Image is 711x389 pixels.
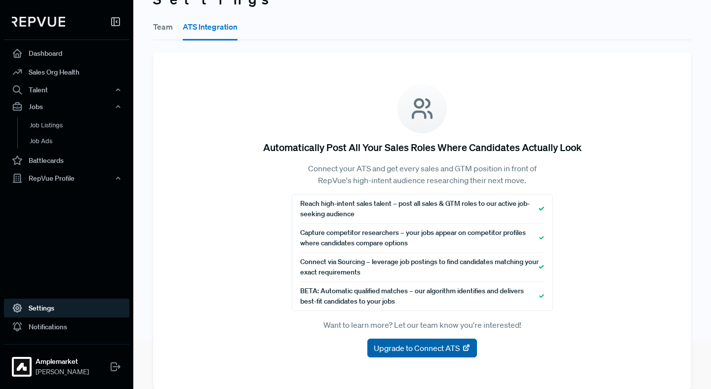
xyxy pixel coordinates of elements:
button: Jobs [4,98,129,115]
p: Connect your ATS and get every sales and GTM position in front of RepVue's high-intent audience r... [292,162,553,186]
span: BETA: Automatic qualified matches – our algorithm identifies and delivers best-fit candidates to ... [300,286,540,307]
strong: Amplemarket [36,356,89,367]
a: Dashboard [4,44,129,63]
a: AmplemarketAmplemarket[PERSON_NAME] [4,344,129,381]
img: Amplemarket [14,359,30,375]
p: Want to learn more? Let our team know you're interested! [292,319,553,331]
span: Capture competitor researchers – your jobs appear on competitor profiles where candidates compare... [300,228,540,248]
h5: Automatically Post All Your Sales Roles Where Candidates Actually Look [263,141,582,153]
a: Job Ads [17,133,143,149]
span: Connect via Sourcing – leverage job postings to find candidates matching your exact requirements [300,257,539,277]
span: Reach high-intent sales talent – post all sales & GTM roles to our active job-seeking audience [300,198,539,219]
button: RepVue Profile [4,170,129,187]
img: RepVue [12,17,65,27]
a: Battlecards [4,151,129,170]
a: Settings [4,299,129,317]
button: ATS Integration [183,13,237,40]
button: Team [153,13,173,40]
a: Notifications [4,317,129,336]
span: [PERSON_NAME] [36,367,89,377]
span: Upgrade to Connect ATS [374,342,460,354]
button: Talent [4,81,129,98]
a: Sales Org Health [4,63,129,81]
button: Upgrade to Connect ATS [367,339,477,357]
a: Job Listings [17,117,143,133]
